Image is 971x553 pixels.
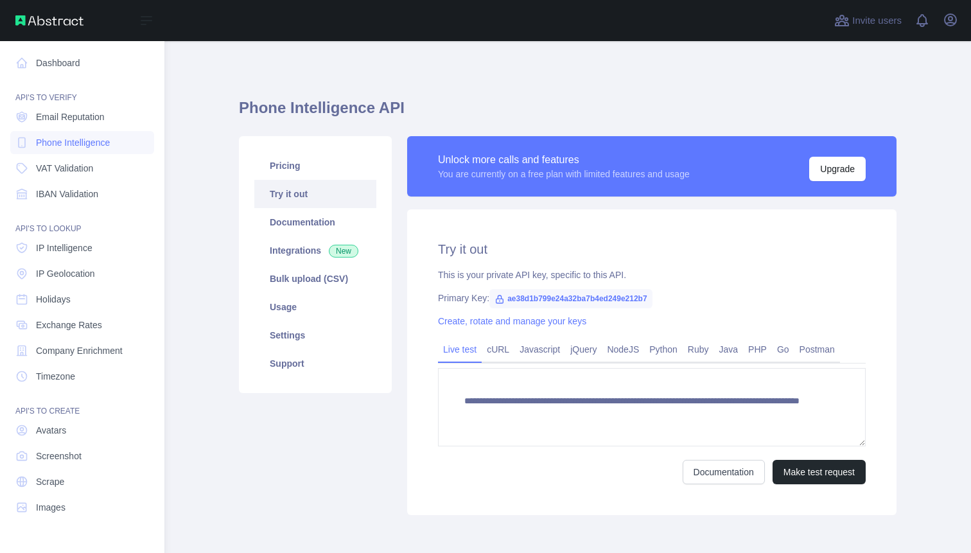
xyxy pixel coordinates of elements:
[772,339,794,360] a: Go
[36,370,75,383] span: Timezone
[438,168,690,180] div: You are currently on a free plan with limited features and usage
[36,450,82,462] span: Screenshot
[514,339,565,360] a: Javascript
[10,339,154,362] a: Company Enrichment
[10,496,154,519] a: Images
[254,349,376,378] a: Support
[36,110,105,123] span: Email Reputation
[254,236,376,265] a: Integrations New
[10,182,154,206] a: IBAN Validation
[254,321,376,349] a: Settings
[10,419,154,442] a: Avatars
[36,241,92,254] span: IP Intelligence
[36,344,123,357] span: Company Enrichment
[10,391,154,416] div: API'S TO CREATE
[794,339,840,360] a: Postman
[10,444,154,468] a: Screenshot
[254,180,376,208] a: Try it out
[10,236,154,259] a: IP Intelligence
[254,208,376,236] a: Documentation
[852,13,902,28] span: Invite users
[329,245,358,258] span: New
[239,98,897,128] h1: Phone Intelligence API
[10,262,154,285] a: IP Geolocation
[10,470,154,493] a: Scrape
[36,188,98,200] span: IBAN Validation
[254,265,376,293] a: Bulk upload (CSV)
[565,339,602,360] a: jQuery
[683,460,765,484] a: Documentation
[809,157,866,181] button: Upgrade
[36,475,64,488] span: Scrape
[36,267,95,280] span: IP Geolocation
[36,501,66,514] span: Images
[36,136,110,149] span: Phone Intelligence
[10,313,154,337] a: Exchange Rates
[36,162,93,175] span: VAT Validation
[254,293,376,321] a: Usage
[602,339,644,360] a: NodeJS
[489,289,652,308] span: ae38d1b799e24a32ba7b4ed249e212b7
[743,339,772,360] a: PHP
[714,339,744,360] a: Java
[254,152,376,180] a: Pricing
[10,77,154,103] div: API'S TO VERIFY
[773,460,866,484] button: Make test request
[438,152,690,168] div: Unlock more calls and features
[36,319,102,331] span: Exchange Rates
[15,15,83,26] img: Abstract API
[10,365,154,388] a: Timezone
[36,293,71,306] span: Holidays
[438,316,586,326] a: Create, rotate and manage your keys
[832,10,904,31] button: Invite users
[10,105,154,128] a: Email Reputation
[482,339,514,360] a: cURL
[644,339,683,360] a: Python
[10,157,154,180] a: VAT Validation
[438,339,482,360] a: Live test
[10,288,154,311] a: Holidays
[438,268,866,281] div: This is your private API key, specific to this API.
[683,339,714,360] a: Ruby
[10,208,154,234] div: API'S TO LOOKUP
[438,292,866,304] div: Primary Key:
[438,240,866,258] h2: Try it out
[10,131,154,154] a: Phone Intelligence
[36,424,66,437] span: Avatars
[10,51,154,75] a: Dashboard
